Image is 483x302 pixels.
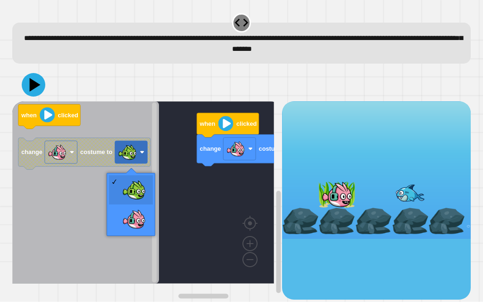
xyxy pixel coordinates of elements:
text: clicked [236,121,257,128]
text: change [21,149,42,156]
text: when [199,121,215,128]
img: GreenFish [122,178,146,202]
text: when [21,112,37,119]
text: change [200,146,221,153]
text: costume to [80,149,112,156]
text: costume to [258,146,291,153]
img: PinkFish [122,207,146,231]
div: Blockly Workspace [12,101,282,299]
text: clicked [58,112,78,119]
